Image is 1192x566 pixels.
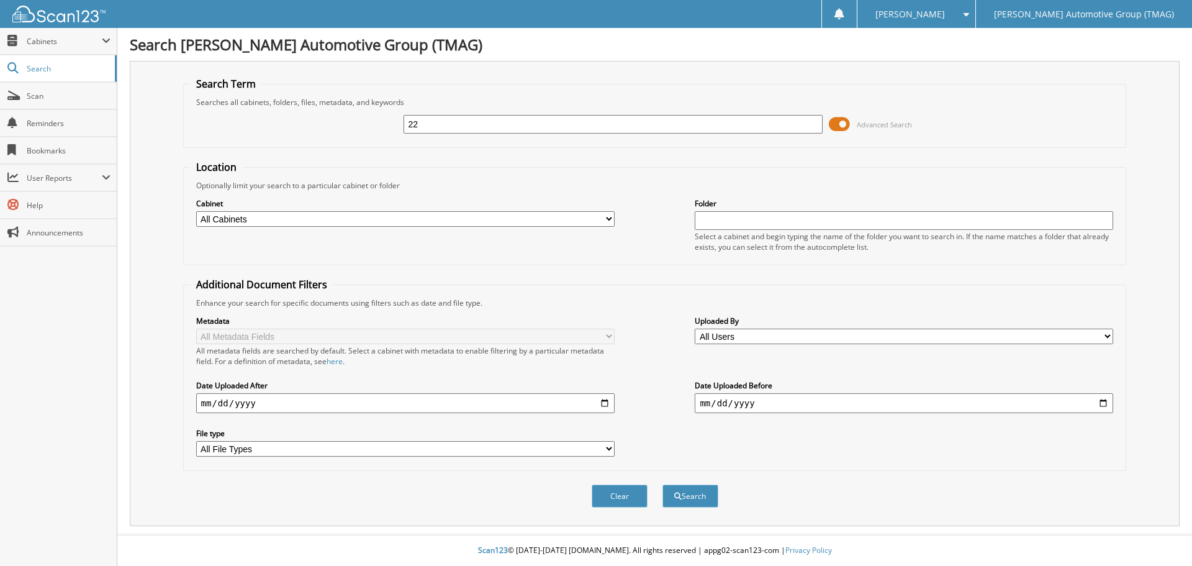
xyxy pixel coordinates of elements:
[662,485,718,508] button: Search
[190,298,1120,308] div: Enhance your search for specific documents using filters such as date and file type.
[592,485,648,508] button: Clear
[695,380,1113,391] label: Date Uploaded Before
[190,160,243,174] legend: Location
[196,380,615,391] label: Date Uploaded After
[190,77,262,91] legend: Search Term
[695,231,1113,252] div: Select a cabinet and begin typing the name of the folder you want to search in. If the name match...
[27,145,111,156] span: Bookmarks
[695,393,1113,413] input: end
[190,180,1120,191] div: Optionally limit your search to a particular cabinet or folder
[695,316,1113,326] label: Uploaded By
[27,91,111,101] span: Scan
[1130,506,1192,566] iframe: Chat Widget
[196,316,615,326] label: Metadata
[196,393,615,413] input: start
[327,356,343,367] a: here
[190,278,333,291] legend: Additional Document Filters
[27,227,111,238] span: Announcements
[196,345,615,367] div: All metadata fields are searched by default. Select a cabinet with metadata to enable filtering b...
[857,120,912,129] span: Advanced Search
[27,36,102,47] span: Cabinets
[27,173,102,183] span: User Reports
[994,11,1174,18] span: [PERSON_NAME] Automotive Group (TMAG)
[117,536,1192,566] div: © [DATE]-[DATE] [DOMAIN_NAME]. All rights reserved | appg02-scan123-com |
[785,545,832,555] a: Privacy Policy
[196,428,615,439] label: File type
[27,63,109,74] span: Search
[695,198,1113,209] label: Folder
[196,198,615,209] label: Cabinet
[478,545,508,555] span: Scan123
[130,34,1180,55] h1: Search [PERSON_NAME] Automotive Group (TMAG)
[27,200,111,211] span: Help
[875,11,945,18] span: [PERSON_NAME]
[27,118,111,129] span: Reminders
[190,97,1120,107] div: Searches all cabinets, folders, files, metadata, and keywords
[12,6,106,22] img: scan123-logo-white.svg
